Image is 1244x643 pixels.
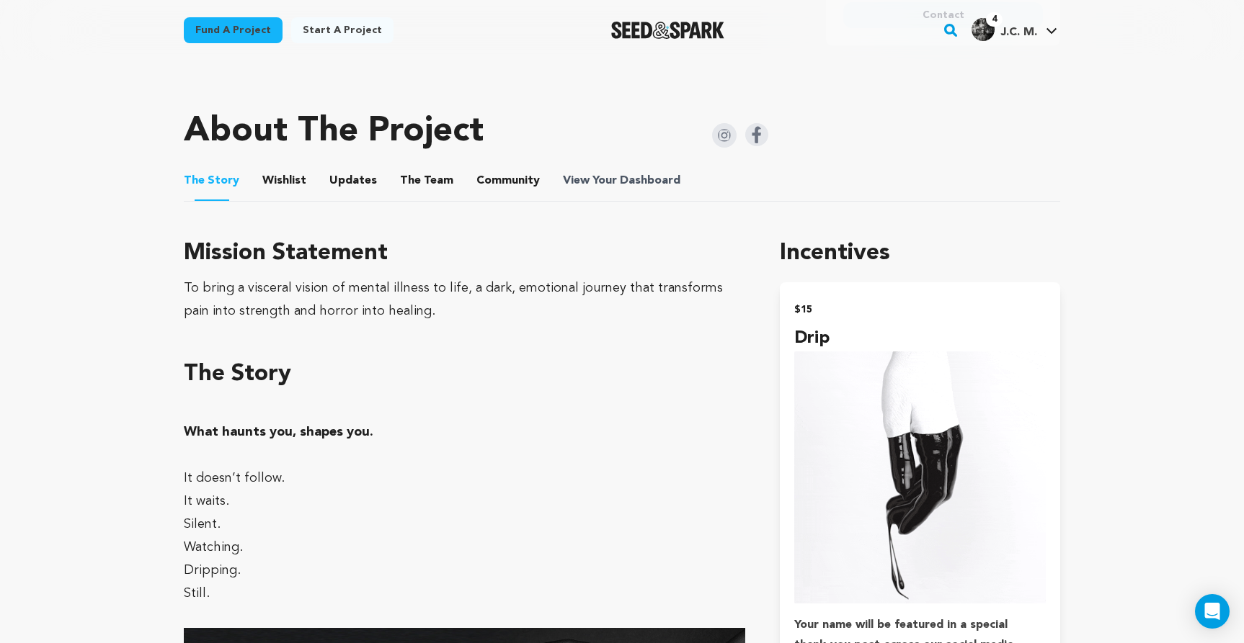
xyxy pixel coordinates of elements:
[400,172,421,189] span: The
[794,300,1046,320] h2: $15
[184,114,484,149] h1: About The Project
[972,18,1037,41] div: J.C. M.'s Profile
[794,351,1046,603] img: incentive
[611,22,724,39] a: Seed&Spark Homepage
[794,325,1046,351] h4: Drip
[184,426,373,439] strong: What haunts you, shapes you.
[184,467,745,490] p: It doesn’t follow.
[563,172,683,189] a: ViewYourDashboard
[184,172,239,189] span: Story
[969,15,1060,41] a: J.C. M.'s Profile
[184,357,745,392] h3: The Story
[712,123,737,148] img: Seed&Spark Instagram Icon
[184,236,745,271] h3: Mission Statement
[184,172,205,189] span: The
[184,513,745,536] p: Silent.
[291,17,394,43] a: Start a project
[184,17,283,43] a: Fund a project
[563,172,683,189] span: Your
[184,536,745,559] p: Watching.
[400,172,453,189] span: Team
[780,236,1060,271] h1: Incentives
[1000,27,1037,38] span: J.C. M.
[972,18,995,41] img: 1a356de7224ab4ba.jpg
[329,172,377,189] span: Updates
[969,15,1060,45] span: J.C. M.'s Profile
[184,490,745,513] p: It waits.
[745,123,768,146] img: Seed&Spark Facebook Icon
[184,276,745,323] div: To bring a visceral vision of mental illness to life, a dark, emotional journey that transforms p...
[184,559,745,582] p: Dripping.
[986,12,1003,27] span: 4
[184,582,745,605] p: Still.
[611,22,724,39] img: Seed&Spark Logo Dark Mode
[476,172,540,189] span: Community
[620,172,680,189] span: Dashboard
[262,172,306,189] span: Wishlist
[1195,594,1230,629] div: Open Intercom Messenger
